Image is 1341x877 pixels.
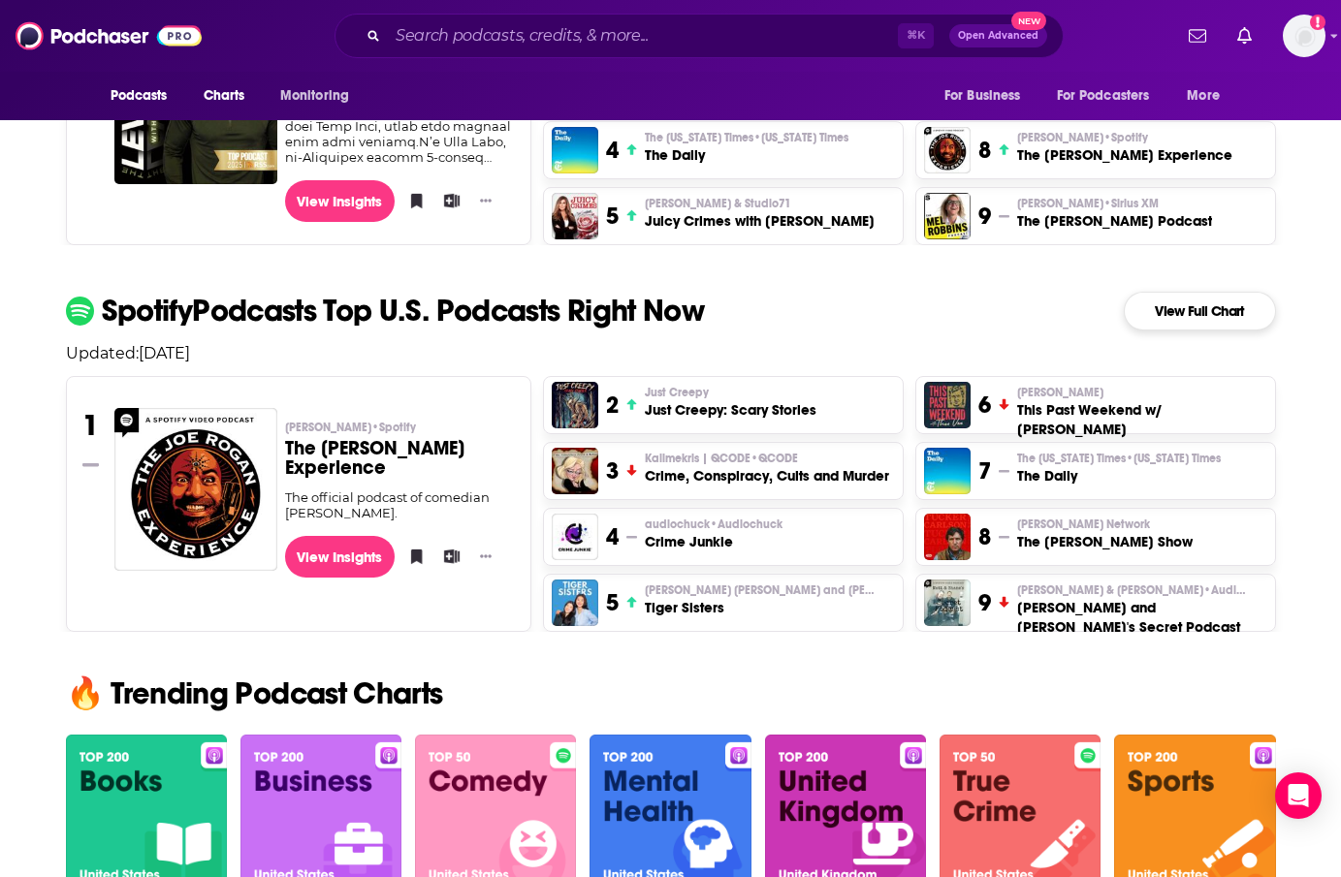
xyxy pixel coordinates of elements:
h3: 6 [978,391,991,420]
button: Open AdvancedNew [949,24,1047,47]
div: Loremip do Sit Ametc Ad Elitsed doei Temp Inci, utlab etdo magnaal enim admi veniamq.N’e Ulla Lab... [285,103,515,165]
button: open menu [1173,78,1244,114]
span: [PERSON_NAME] Network [1017,517,1150,532]
button: Show profile menu [1283,15,1325,57]
h3: Crime, Conspiracy, Cults and Murder [645,466,889,485]
a: Kallmekris | QCODE•QCODECrime, Conspiracy, Cults and Murder [645,451,889,485]
span: Monitoring [280,82,349,110]
h3: 4 [606,522,619,551]
p: audiochuck • Audiochuck [645,517,782,532]
span: [PERSON_NAME] [1017,385,1103,400]
a: Juicy Crimes with Heather McDonald [552,193,598,239]
a: audiochuck•AudiochuckCrime Junkie [645,517,782,551]
h3: 8 [978,522,991,551]
p: Just Creepy [645,385,816,400]
img: Matt and Shane's Secret Podcast [924,579,971,626]
h3: The [PERSON_NAME] Podcast [1017,211,1212,231]
p: Mel Robbins • Sirius XM [1017,196,1212,211]
a: The Joe Rogan Experience [114,408,277,571]
h3: 8 [978,136,991,165]
h3: The [PERSON_NAME] Show [1017,532,1193,551]
a: Crime, Conspiracy, Cults and Murder [552,448,598,494]
h3: 9 [978,202,991,231]
img: Just Creepy: Scary Stories [552,382,598,428]
button: Bookmark Podcast [402,542,422,571]
h3: 2 [606,391,619,420]
a: Show notifications dropdown [1229,19,1260,52]
span: The [US_STATE] Times [645,130,848,145]
span: Open Advanced [958,31,1038,41]
img: Podchaser - Follow, Share and Rate Podcasts [16,17,202,54]
span: Logged in as shcarlos [1283,15,1325,57]
a: [PERSON_NAME] [PERSON_NAME] and [PERSON_NAME]Tiger Sisters [645,582,878,617]
button: open menu [931,78,1045,114]
img: spotify Icon [66,297,94,325]
div: Search podcasts, credits, & more... [335,14,1064,58]
a: The Joe Rogan Experience [924,127,971,173]
h3: 5 [606,202,619,231]
a: [PERSON_NAME]This Past Weekend w/ [PERSON_NAME] [1017,385,1266,439]
p: Spotify Podcasts Top U.S. Podcasts Right Now [102,296,705,327]
h3: 9 [978,588,991,617]
img: This Past Weekend w/ Theo Von [924,382,971,428]
a: The [US_STATE] Times•[US_STATE] TimesThe Daily [645,130,848,165]
h3: Tiger Sisters [645,598,878,617]
p: Tucker Carlson Network [1017,517,1193,532]
a: Just CreepyJust Creepy: Scary Stories [645,385,816,420]
a: [PERSON_NAME] NetworkThe [PERSON_NAME] Show [1017,517,1193,551]
a: The Daily [552,127,598,173]
div: Open Intercom Messenger [1275,772,1322,819]
button: open menu [267,78,374,114]
h3: 4 [606,136,619,165]
a: The Tucker Carlson Show [924,514,971,560]
span: [PERSON_NAME] [1017,196,1159,211]
input: Search podcasts, credits, & more... [388,20,898,51]
p: Joe Rogan • Spotify [285,420,515,435]
a: The Joe Rogan Experience [114,408,277,570]
p: Theo Von [1017,385,1266,400]
span: • Spotify [1103,131,1148,144]
img: The Daily [924,448,971,494]
p: Heather McDonald & Studio71 [645,196,875,211]
img: User Profile [1283,15,1325,57]
h3: [PERSON_NAME] and [PERSON_NAME]'s Secret Podcast [1017,598,1266,637]
h3: This Past Weekend w/ [PERSON_NAME] [1017,400,1266,439]
span: More [1187,82,1220,110]
h3: Just Creepy: Scary Stories [645,400,816,420]
a: [PERSON_NAME] & [PERSON_NAME]•Audioboom[PERSON_NAME] and [PERSON_NAME]'s Secret Podcast [1017,582,1266,637]
a: View Full Chart [1124,292,1276,330]
button: Add to List [437,542,457,571]
h3: Crime Junkie [645,532,782,551]
span: audiochuck [645,517,782,532]
a: Charts [191,78,257,114]
a: [PERSON_NAME] & Studio71Juicy Crimes with [PERSON_NAME] [645,196,875,231]
span: • Spotify [371,421,416,434]
span: ⌘ K [898,23,934,48]
a: The [US_STATE] Times•[US_STATE] TimesThe Daily [1017,451,1221,485]
button: Show More Button [472,191,499,210]
span: • Audioboom [1203,583,1273,597]
a: View Insights [285,536,395,578]
h3: 5 [606,588,619,617]
span: • Sirius XM [1103,197,1159,210]
h3: The Daily [645,145,848,165]
span: • QCODE [750,452,798,465]
span: • [US_STATE] Times [753,131,848,144]
p: Matt McCusker & Shane Gillis • Audioboom [1017,582,1266,598]
a: View Insights [285,180,395,222]
img: Tiger Sisters [552,579,598,626]
p: Joe Rogan • Spotify [1017,130,1232,145]
img: Crime Junkie [552,514,598,560]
